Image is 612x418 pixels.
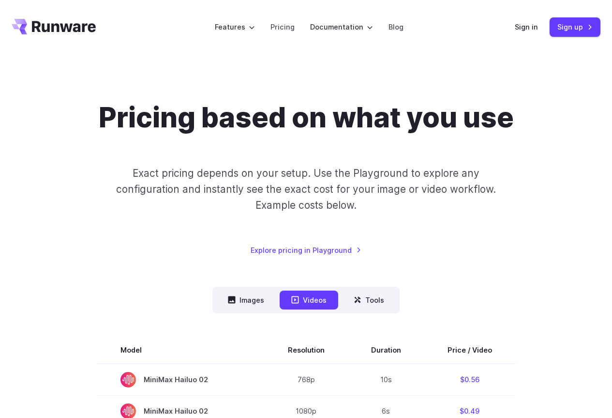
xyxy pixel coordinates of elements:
label: Features [215,21,255,32]
a: Go to / [12,19,96,34]
button: Tools [342,291,396,310]
label: Documentation [310,21,373,32]
button: Images [216,291,276,310]
a: Sign in [515,21,538,32]
a: Sign up [550,17,600,36]
a: Pricing [270,21,295,32]
td: $0.56 [424,364,515,396]
th: Model [97,337,265,364]
th: Resolution [265,337,348,364]
td: 768p [265,364,348,396]
td: 10s [348,364,424,396]
p: Exact pricing depends on your setup. Use the Playground to explore any configuration and instantl... [100,165,512,214]
button: Videos [280,291,338,310]
span: MiniMax Hailuo 02 [120,372,241,387]
th: Duration [348,337,424,364]
th: Price / Video [424,337,515,364]
a: Explore pricing in Playground [251,245,361,256]
h1: Pricing based on what you use [99,101,514,134]
a: Blog [388,21,403,32]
